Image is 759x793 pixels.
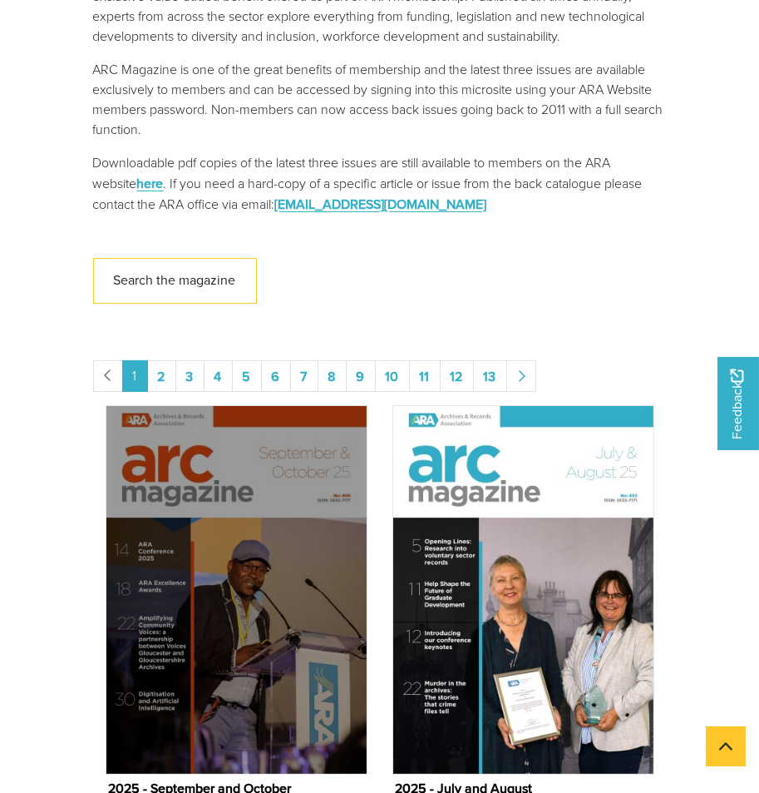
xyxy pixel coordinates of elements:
[106,405,367,775] img: 2025 - September and October
[93,360,667,392] nav: pagination
[275,195,487,213] a: [EMAIL_ADDRESS][DOMAIN_NAME]
[318,360,347,392] a: Goto page 8
[93,153,667,215] p: Downloadable pdf copies of the latest three issues are still available to members on the ARA webs...
[175,360,205,392] a: Goto page 3
[717,357,759,450] a: Would you like to provide feedback?
[346,360,376,392] a: Goto page 9
[261,360,291,392] a: Goto page 6
[392,405,654,775] img: 2025 - July and August
[147,360,176,392] a: Goto page 2
[93,360,123,392] li: Previous page
[506,360,536,392] a: Next page
[727,369,747,439] span: Feedback
[290,360,318,392] a: Goto page 7
[232,360,262,392] a: Goto page 5
[473,360,507,392] a: Goto page 13
[375,360,410,392] a: Goto page 10
[93,258,257,304] a: Search the magazine
[137,174,164,192] a: here
[440,360,474,392] a: Goto page 12
[122,360,148,392] span: Goto page 1
[204,360,233,392] a: Goto page 4
[93,60,667,140] p: ARC Magazine is one of the great benefits of membership and the latest three issues are available...
[706,726,746,766] button: Scroll to top
[409,360,441,392] a: Goto page 11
